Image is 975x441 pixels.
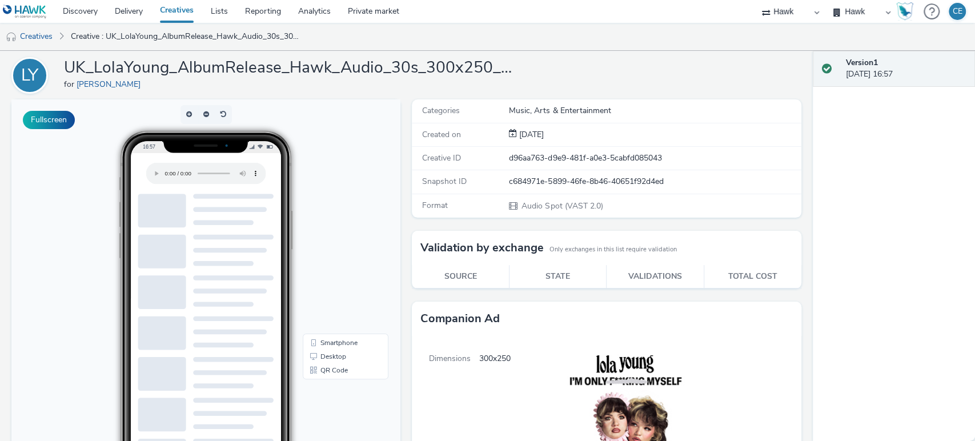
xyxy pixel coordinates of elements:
span: Creative ID [422,153,461,163]
small: Only exchanges in this list require validation [549,245,677,254]
strong: Version 1 [846,57,878,68]
div: Music, Arts & Entertainment [509,105,800,117]
span: QR Code [309,267,336,274]
span: Created on [422,129,461,140]
a: Creative : UK_LolaYoung_AlbumRelease_Hawk_Audio_30s_300x250_20250919 [65,23,309,50]
div: Creation 19 September 2025, 16:57 [517,129,544,141]
span: Audio Spot (VAST 2.0) [520,201,603,211]
th: State [509,265,607,288]
img: undefined Logo [3,5,47,19]
span: Format [422,200,448,211]
span: for [64,79,77,90]
div: LY [21,59,38,91]
th: Validations [607,265,704,288]
span: Desktop [309,254,335,260]
a: [PERSON_NAME] [77,79,145,90]
li: QR Code [294,264,375,278]
span: 16:57 [131,44,144,50]
span: Smartphone [309,240,346,247]
div: d96aa763-d9e9-481f-a0e3-5cabfd085043 [509,153,800,164]
div: c684971e-5899-46fe-8b46-40651f92d4ed [509,176,800,187]
span: Snapshot ID [422,176,467,187]
h3: Validation by exchange [420,239,544,256]
div: [DATE] 16:57 [846,57,966,81]
h1: UK_LolaYoung_AlbumRelease_Hawk_Audio_30s_300x250_20250919 [64,57,521,79]
a: Hawk Academy [896,2,918,21]
th: Total cost [704,265,801,288]
a: LY [11,70,53,81]
th: Source [412,265,509,288]
img: Hawk Academy [896,2,913,21]
li: Smartphone [294,236,375,250]
button: Fullscreen [23,111,75,129]
span: [DATE] [517,129,544,140]
div: CE [953,3,962,20]
h3: Companion Ad [420,310,500,327]
li: Desktop [294,250,375,264]
img: audio [6,31,17,43]
span: Categories [422,105,460,116]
